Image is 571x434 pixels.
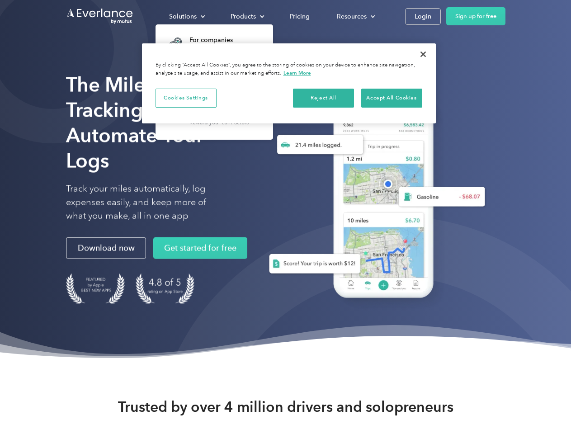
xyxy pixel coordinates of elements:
div: Solutions [169,11,197,22]
a: For companiesEasy vehicle reimbursements [160,30,266,59]
a: Download now [66,237,146,259]
a: Sign up for free [446,7,505,25]
div: Cookie banner [142,43,436,123]
div: Resources [328,9,382,24]
a: Login [405,8,441,25]
div: By clicking “Accept All Cookies”, you agree to the storing of cookies on your device to enhance s... [156,61,422,77]
img: Badge for Featured by Apple Best New Apps [66,274,125,304]
a: More information about your privacy, opens in a new tab [283,70,311,76]
div: For companies [189,36,261,45]
p: Track your miles automatically, log expenses easily, and keep more of what you make, all in one app [66,182,227,223]
button: Cookies Settings [156,89,217,108]
a: Go to homepage [66,8,134,25]
button: Close [413,44,433,64]
div: Pricing [290,11,310,22]
div: Solutions [160,9,212,24]
a: Pricing [281,9,319,24]
img: Everlance, mileage tracker app, expense tracking app [255,86,492,311]
div: Products [222,9,272,24]
div: Resources [337,11,367,22]
nav: Solutions [156,24,273,140]
button: Reject All [293,89,354,108]
a: Get started for free [153,237,247,259]
div: Products [231,11,256,22]
button: Accept All Cookies [361,89,422,108]
strong: Trusted by over 4 million drivers and solopreneurs [118,398,453,416]
div: Privacy [142,43,436,123]
img: 4.9 out of 5 stars on the app store [136,274,194,304]
div: Login [415,11,431,22]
